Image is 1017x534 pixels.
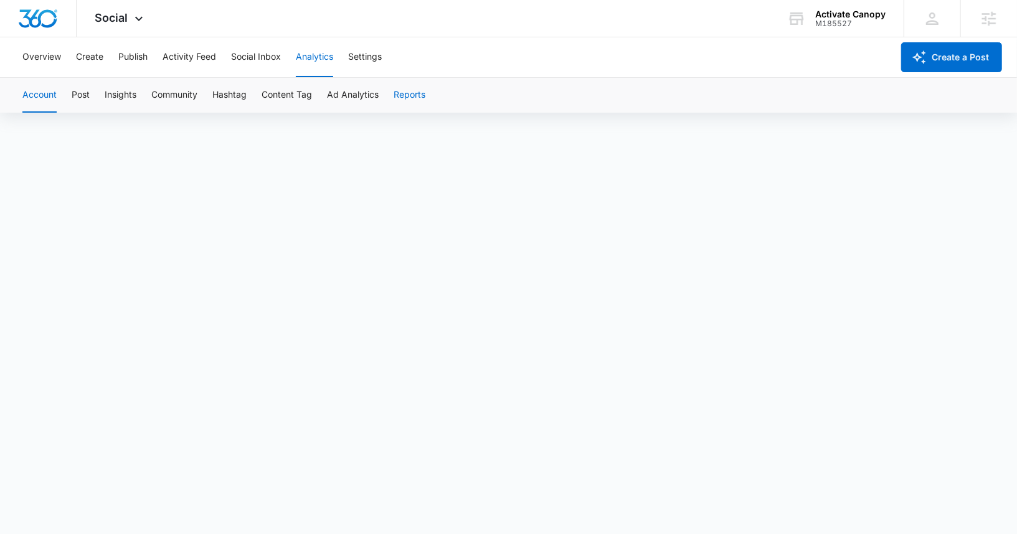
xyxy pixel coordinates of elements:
button: Community [151,78,197,113]
button: Ad Analytics [327,78,379,113]
button: Account [22,78,57,113]
button: Overview [22,37,61,77]
div: account name [815,9,886,19]
button: Content Tag [262,78,312,113]
div: account id [815,19,886,28]
span: Social [95,11,128,24]
button: Publish [118,37,148,77]
button: Reports [394,78,425,113]
button: Hashtag [212,78,247,113]
button: Social Inbox [231,37,281,77]
button: Settings [348,37,382,77]
button: Analytics [296,37,333,77]
button: Activity Feed [163,37,216,77]
button: Create [76,37,103,77]
button: Insights [105,78,136,113]
button: Create a Post [901,42,1002,72]
button: Post [72,78,90,113]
